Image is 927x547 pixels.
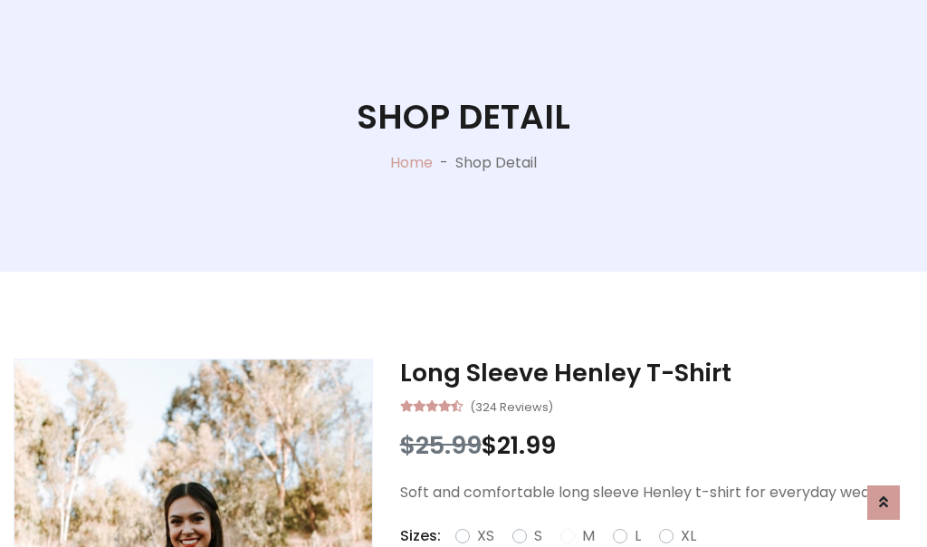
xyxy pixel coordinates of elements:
p: Sizes: [400,525,441,547]
h3: Long Sleeve Henley T-Shirt [400,359,913,388]
label: XL [681,525,696,547]
a: Home [390,152,433,173]
label: M [582,525,595,547]
p: Soft and comfortable long sleeve Henley t-shirt for everyday wear. [400,482,913,504]
p: Shop Detail [455,152,537,174]
h3: $ [400,431,913,460]
p: - [433,152,455,174]
small: (324 Reviews) [470,395,553,417]
label: XS [477,525,494,547]
label: S [534,525,542,547]
label: L [635,525,641,547]
span: $25.99 [400,428,482,462]
span: 21.99 [497,428,556,462]
h1: Shop Detail [357,97,570,138]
